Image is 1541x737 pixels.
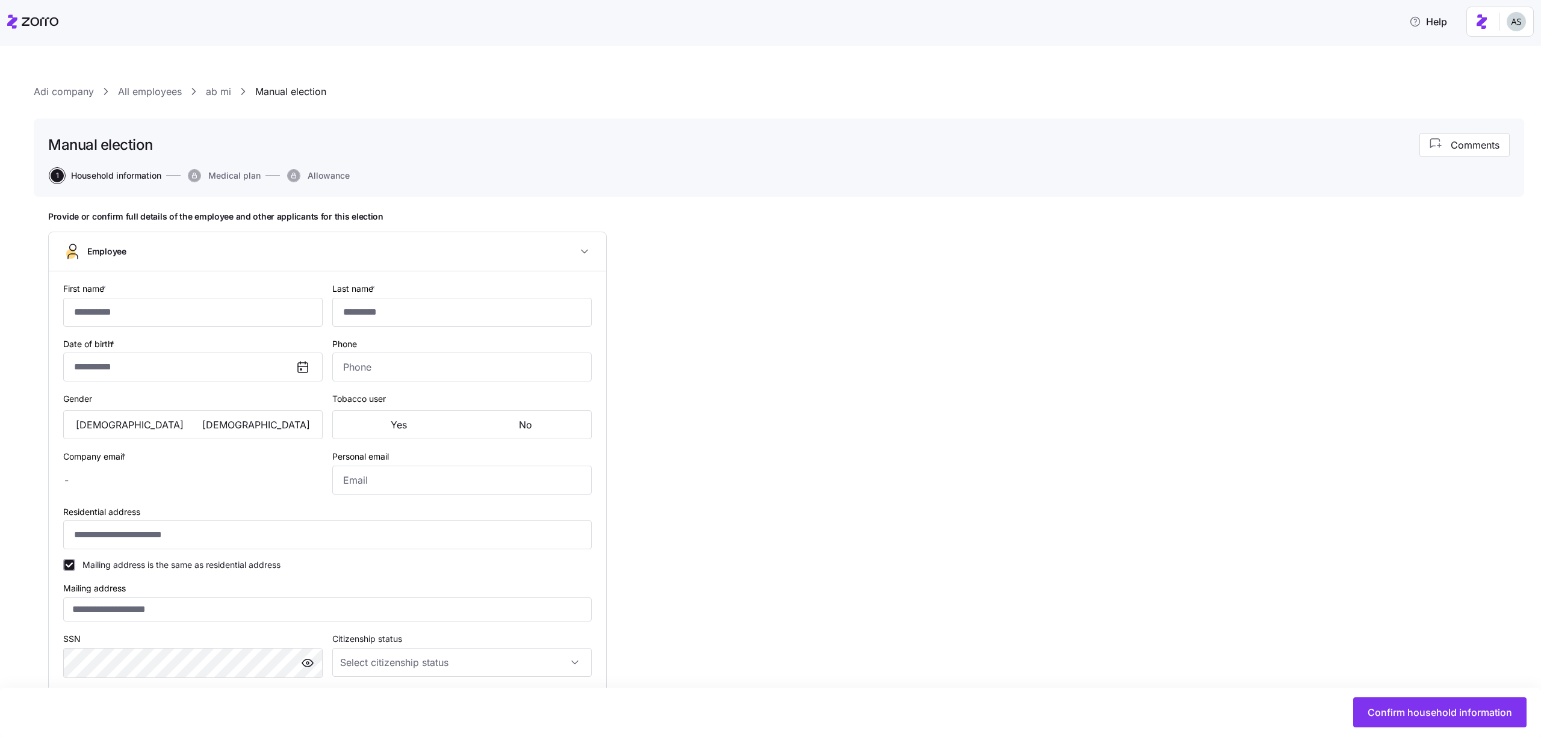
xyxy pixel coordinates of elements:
[51,169,161,182] button: 1Household information
[34,84,94,99] a: Adi company
[63,392,92,406] label: Gender
[63,505,140,519] label: Residential address
[1400,10,1457,34] button: Help
[519,420,532,430] span: No
[63,632,81,646] label: SSN
[1368,705,1512,720] span: Confirm household information
[1419,133,1510,157] button: Comments
[287,169,350,182] button: Allowance
[206,84,231,99] a: ab mi
[188,169,261,182] button: Medical plan
[332,338,357,351] label: Phone
[332,648,592,677] input: Select citizenship status
[1409,14,1447,29] span: Help
[1507,12,1526,31] img: c4d3a52e2a848ea5f7eb308790fba1e4
[71,171,161,180] span: Household information
[118,84,182,99] a: All employees
[63,338,117,351] label: Date of birth
[332,353,592,381] input: Phone
[76,420,184,430] span: [DEMOGRAPHIC_DATA]
[48,135,153,154] h1: Manual election
[48,211,607,222] h1: Provide or confirm full details of the employee and other applicants for this election
[75,559,281,571] label: Mailing address is the same as residential address
[63,282,108,295] label: First name
[332,392,386,406] label: Tobacco user
[1451,138,1499,152] span: Comments
[49,232,606,271] button: Employee
[1353,697,1527,727] button: Confirm household information
[202,420,310,430] span: [DEMOGRAPHIC_DATA]
[63,582,126,595] label: Mailing address
[63,450,128,463] label: Company email
[308,171,350,180] span: Allowance
[332,632,402,646] label: Citizenship status
[332,466,592,495] input: Email
[332,282,377,295] label: Last name
[255,84,326,99] a: Manual election
[87,245,126,257] span: Employee
[391,420,407,430] span: Yes
[332,450,389,463] label: Personal email
[208,171,261,180] span: Medical plan
[51,169,64,182] span: 1
[48,169,161,182] a: 1Household information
